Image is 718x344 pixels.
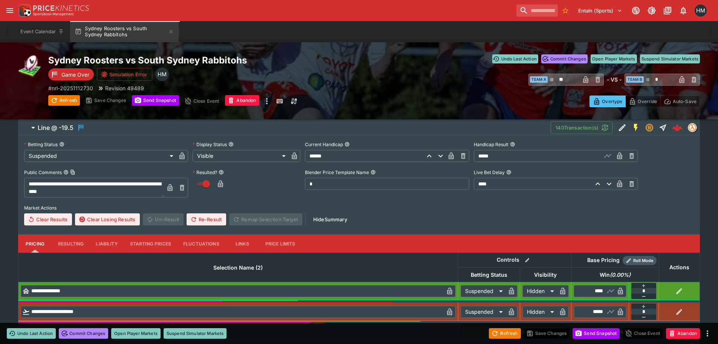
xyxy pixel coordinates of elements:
[18,54,42,79] img: rugby_league.png
[461,306,505,318] div: Suspended
[24,202,694,213] label: Market Actions
[677,4,690,17] button: Notifications
[70,170,75,175] button: Copy To Clipboard
[516,5,558,17] input: search
[626,76,644,83] span: Team B
[623,256,657,265] div: Show/hide Price Roll mode configuration.
[522,306,557,318] div: Hidden
[61,71,89,79] p: Game Over
[666,328,700,339] button: Abandon
[541,54,588,63] button: Commit Changes
[3,4,17,17] button: open drawer
[629,4,643,17] button: Connected to PK
[48,84,93,92] p: Copy To Clipboard
[673,97,697,105] p: Auto-Save
[305,141,343,148] p: Current Handicap
[33,5,89,11] img: PriceKinetics
[70,21,179,42] button: Sydney Roosters vs South Sydney Rabbitohs
[510,142,515,147] button: Handicap Result
[97,68,152,81] button: Simulation Error
[630,258,657,264] span: Roll Mode
[370,170,376,175] button: Blender Price Template Name
[660,96,700,107] button: Auto-Save
[225,95,259,106] button: Abandon
[124,234,177,253] button: Starting Prices
[48,95,80,106] button: Refresh
[187,213,226,225] button: Re-Result
[584,256,623,265] div: Base Pricing
[574,5,627,17] button: Select Tenant
[228,142,234,147] button: Display Status
[474,169,505,176] p: Live Bet Delay
[16,21,69,42] button: Event Calendar
[692,2,709,19] button: Hamish McKerihan
[666,329,700,336] span: Mark an event as closed and abandoned.
[645,4,658,17] button: Toggle light/dark mode
[629,121,643,134] button: SGM Enabled
[645,123,654,132] svg: Suspended
[522,285,557,297] div: Hidden
[259,234,302,253] button: Price Limits
[219,170,224,175] button: Resulted?
[18,234,52,253] button: Pricing
[589,96,700,107] div: Start From
[602,97,622,105] p: Overtype
[18,120,551,135] button: Line @ -19.5
[458,253,571,268] th: Controls
[205,263,271,272] span: Selection Name (2)
[638,97,657,105] p: Override
[526,270,565,279] span: Visibility
[656,121,670,134] button: Straight
[559,5,571,17] button: No Bookmarks
[24,169,62,176] p: Public Comments
[670,120,685,135] a: bd5848b8-9241-43d1-b278-857186ecc464
[177,234,225,253] button: Fluctuations
[591,54,637,63] button: Open Player Markets
[573,328,620,339] button: Send Snapshot
[625,96,660,107] button: Override
[262,95,271,107] button: more
[344,142,350,147] button: Current Handicap
[193,150,288,162] div: Visible
[615,121,629,134] button: Edit Detail
[461,285,505,297] div: Suspended
[522,255,532,265] button: Bulk edit
[661,4,674,17] button: Documentation
[695,5,707,17] div: Hamish McKerihan
[672,122,683,133] img: logo-cerberus--red.svg
[659,253,700,282] th: Actions
[530,76,548,83] span: Team A
[193,141,227,148] p: Display Status
[643,121,656,134] button: Suspended
[688,123,697,132] img: tradingmodel
[105,84,144,92] p: Revision 49489
[551,121,612,134] button: 140Transaction(s)
[492,54,538,63] button: Undo Last Action
[52,234,90,253] button: Resulting
[38,124,73,132] h6: Line @ -19.5
[7,328,56,339] button: Undo Last Action
[193,169,217,176] p: Resulted?
[506,170,511,175] button: Live Bet Delay
[591,270,639,279] span: Win(0.00%)
[688,123,697,132] div: tradingmodel
[309,213,352,225] button: HideSummary
[589,96,626,107] button: Overtype
[164,328,227,339] button: Suspend Simulator Markets
[672,122,683,133] div: bd5848b8-9241-43d1-b278-857186ecc464
[610,270,631,279] em: ( 0.00 %)
[143,213,183,225] span: Un-Result
[59,142,64,147] button: Betting Status
[33,12,74,16] img: Sportsbook Management
[111,328,161,339] button: Open Player Markets
[489,328,521,339] button: Refresh
[132,95,179,106] button: Send Snapshot
[225,96,259,104] span: Mark an event as closed and abandoned.
[24,150,176,162] div: Suspended
[462,270,516,279] span: Betting Status
[63,170,69,175] button: Public CommentsCopy To Clipboard
[90,234,124,253] button: Liability
[640,54,700,63] button: Suspend Simulator Markets
[24,213,72,225] button: Clear Results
